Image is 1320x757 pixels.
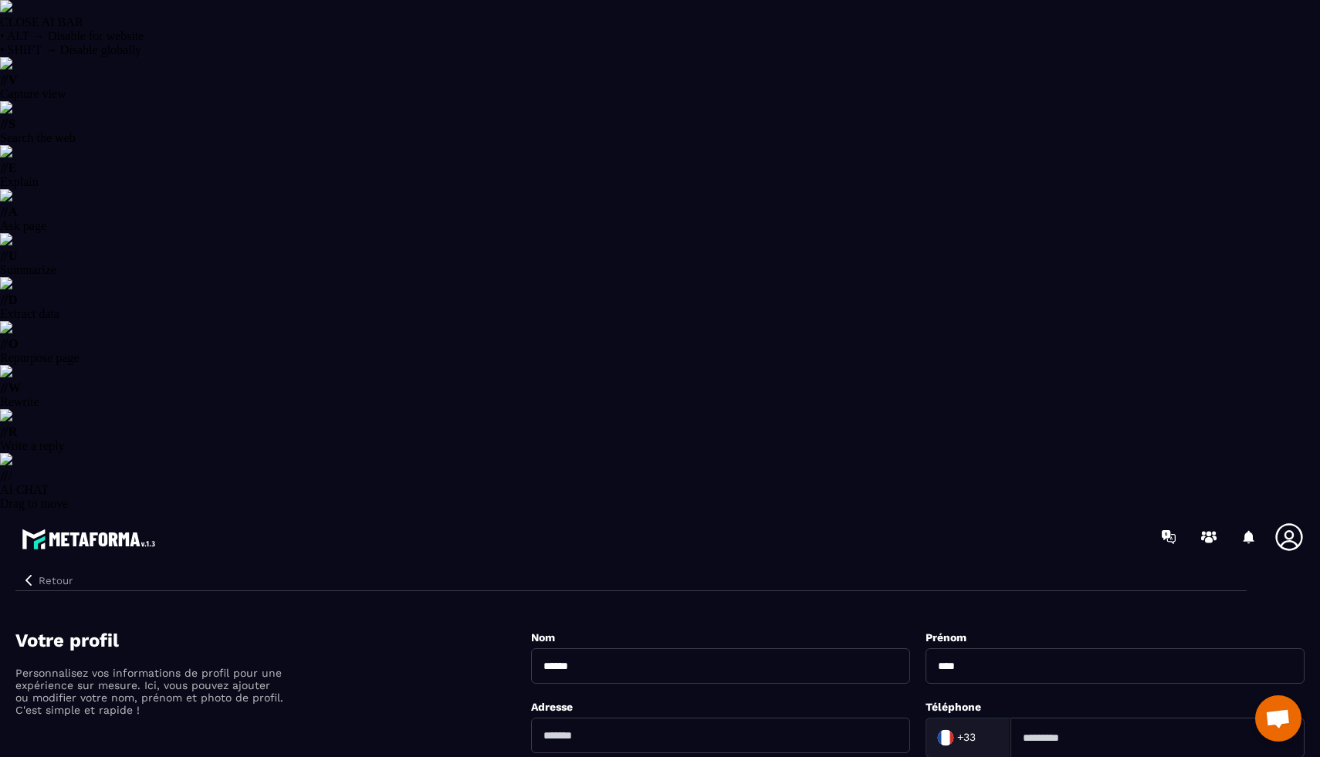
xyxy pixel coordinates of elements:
h4: Votre profil [15,630,531,651]
label: Téléphone [926,701,981,713]
label: Prénom [926,631,966,644]
label: Adresse [531,701,573,713]
label: Nom [531,631,555,644]
span: +33 [957,730,976,745]
input: Search for option [979,726,994,749]
button: Retour [15,570,79,590]
div: Ouvrir le chat [1255,695,1301,742]
p: Personnalisez vos informations de profil pour une expérience sur mesure. Ici, vous pouvez ajouter... [15,667,286,716]
img: Country Flag [930,722,961,753]
img: logo [22,525,161,553]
